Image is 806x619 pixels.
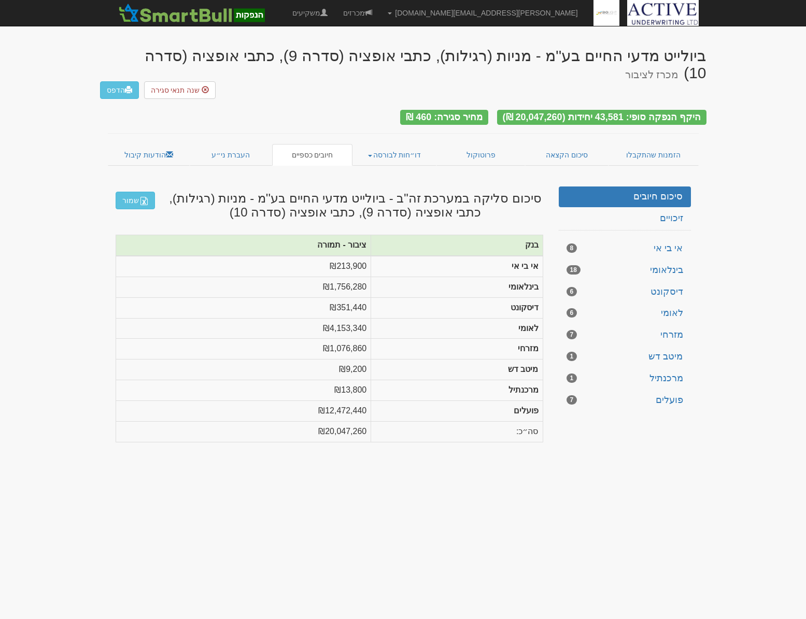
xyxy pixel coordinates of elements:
[559,208,691,229] a: זיכויים
[559,390,691,411] a: פועלים
[116,421,371,442] td: ₪20,047,260
[100,81,139,99] a: הדפס
[512,262,539,270] strong: אי בי אי
[116,235,371,256] th: ציבור - תמורה
[625,69,678,80] small: מכרז לציבור
[559,347,691,367] a: מיטב דש
[116,297,371,318] td: ₪351,440
[400,110,488,125] div: מחיר סגירה: 460 ₪
[559,325,691,346] a: מזרחי
[371,421,543,442] td: סה״כ:
[151,86,200,94] span: שנה תנאי סגירה
[559,368,691,389] a: מרכנתיל
[108,144,190,166] a: הודעות קיבול
[567,243,577,253] span: 8
[567,287,577,296] span: 6
[508,365,538,373] strong: מיטב דש
[116,3,268,23] img: SmartBull Logo
[559,303,691,324] a: לאומי
[567,395,577,405] span: 7
[116,380,371,401] td: ₪13,800
[116,339,371,359] td: ₪1,076,860
[514,406,539,415] strong: פועלים
[559,238,691,259] a: אי בי אי
[116,256,371,277] td: ₪213,900
[567,352,577,361] span: 1
[567,265,581,275] span: 18
[190,144,272,166] a: העברת ני״ע
[108,192,551,219] h3: סיכום סליקה במערכת זה"ב - ביולייט מדעי החיים בע''מ - מניות (רגילות), כתבי אופציה (סדרה 9), כתבי א...
[497,110,706,125] div: היקף הנפקה סופי: 43,581 יחידות (20,047,260 ₪)
[559,260,691,281] a: בינלאומי
[116,400,371,421] td: ₪12,472,440
[511,303,539,312] strong: דיסקונט
[116,359,371,380] td: ₪9,200
[272,144,353,166] a: חיובים כספיים
[559,282,691,303] a: דיסקונט
[371,235,543,256] th: בנק
[352,144,436,166] a: דו״חות לבורסה
[436,144,526,166] a: פרוטוקול
[518,344,539,353] strong: מזרחי
[567,308,577,318] span: 6
[518,324,539,333] strong: לאומי
[116,277,371,297] td: ₪1,756,280
[525,144,609,166] a: סיכום הקצאה
[144,81,216,99] button: שנה תנאי סגירה
[508,282,539,291] strong: בינלאומי
[100,47,706,81] div: ביולייט מדעי החיים בע''מ - מניות (רגילות), כתבי אופציה (סדרה 9), כתבי אופציה (סדרה 10)
[559,186,691,207] a: סיכום חיובים
[609,144,699,166] a: הזמנות שהתקבלו
[140,197,148,205] img: excel-file-white.png
[116,192,155,209] a: שמור
[567,330,577,339] span: 7
[116,318,371,339] td: ₪4,153,340
[508,385,539,394] strong: מרכנתיל
[567,373,577,383] span: 1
